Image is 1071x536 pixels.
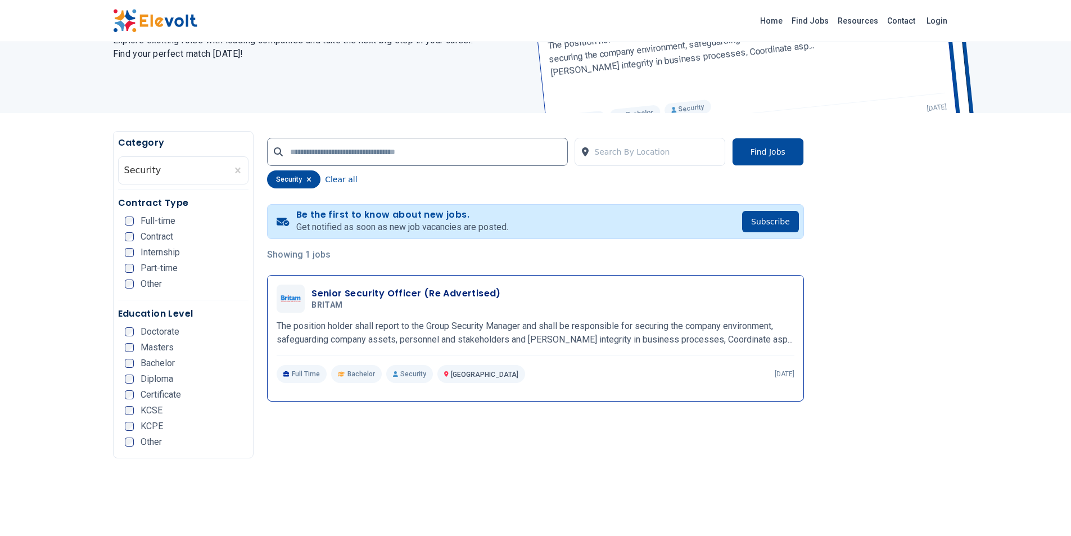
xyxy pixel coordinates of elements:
a: Login [920,10,954,32]
input: Internship [125,248,134,257]
img: Elevolt [113,9,197,33]
iframe: Advertisement [817,176,959,514]
a: Contact [883,12,920,30]
span: Certificate [141,390,181,399]
input: Diploma [125,375,134,384]
button: Clear all [325,170,357,188]
input: Certificate [125,390,134,399]
p: [DATE] [775,370,794,379]
img: BRITAM [279,295,302,303]
h5: Education Level [118,307,249,321]
input: Other [125,280,134,289]
span: BRITAM [311,300,342,310]
input: KCPE [125,422,134,431]
h3: Senior Security Officer (Re Advertised) [311,287,501,300]
h5: Category [118,136,249,150]
span: [GEOGRAPHIC_DATA] [451,371,518,379]
p: Full Time [277,365,327,383]
span: Contract [141,232,173,241]
p: Showing 1 jobs [267,248,804,262]
input: KCSE [125,406,134,415]
span: Diploma [141,375,173,384]
input: Full-time [125,217,134,226]
input: Doctorate [125,327,134,336]
p: Get notified as soon as new job vacancies are posted. [296,220,508,234]
span: KCSE [141,406,162,415]
span: Doctorate [141,327,179,336]
span: Part-time [141,264,178,273]
h4: Be the first to know about new jobs. [296,209,508,220]
span: Full-time [141,217,175,226]
h2: Explore exciting roles with leading companies and take the next big step in your career. Find you... [113,34,522,61]
span: KCPE [141,422,163,431]
button: Subscribe [742,211,799,232]
a: Resources [833,12,883,30]
span: Other [141,280,162,289]
p: The position holder shall report to the Group Security Manager and shall be responsible for secur... [277,319,794,346]
input: Part-time [125,264,134,273]
a: Find Jobs [787,12,833,30]
span: Bachelor [347,370,375,379]
iframe: Chat Widget [1015,482,1071,536]
h5: Contract Type [118,196,249,210]
span: Masters [141,343,174,352]
span: Other [141,438,162,447]
p: Security [386,365,433,383]
input: Contract [125,232,134,241]
span: Bachelor [141,359,175,368]
div: security [267,170,320,188]
input: Bachelor [125,359,134,368]
a: Home [756,12,787,30]
a: BRITAMSenior Security Officer (Re Advertised)BRITAMThe position holder shall report to the Group ... [277,285,794,383]
input: Masters [125,343,134,352]
input: Other [125,438,134,447]
span: Internship [141,248,180,257]
button: Find Jobs [732,138,804,166]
